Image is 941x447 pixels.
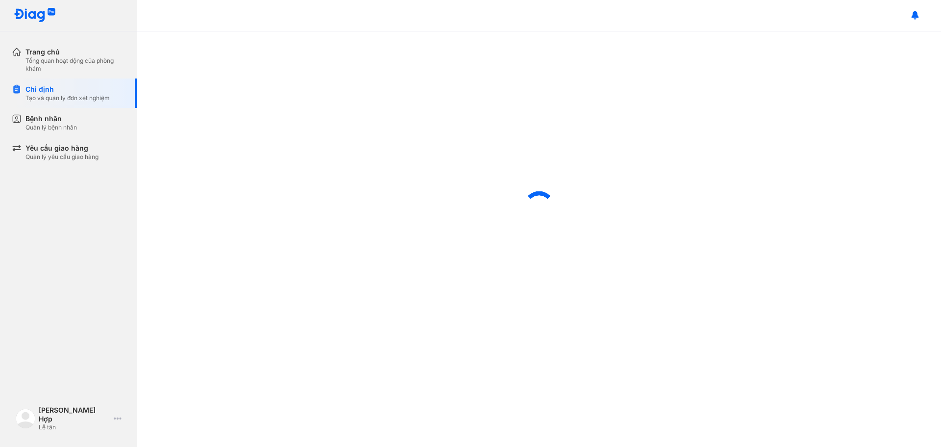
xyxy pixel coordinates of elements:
[16,409,35,428] img: logo
[25,124,77,131] div: Quản lý bệnh nhân
[25,57,125,73] div: Tổng quan hoạt động của phòng khám
[25,114,77,124] div: Bệnh nhân
[39,406,110,423] div: [PERSON_NAME] Hợp
[25,143,99,153] div: Yêu cầu giao hàng
[25,94,110,102] div: Tạo và quản lý đơn xét nghiệm
[25,153,99,161] div: Quản lý yêu cầu giao hàng
[25,47,125,57] div: Trang chủ
[39,423,110,431] div: Lễ tân
[14,8,56,23] img: logo
[25,84,110,94] div: Chỉ định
